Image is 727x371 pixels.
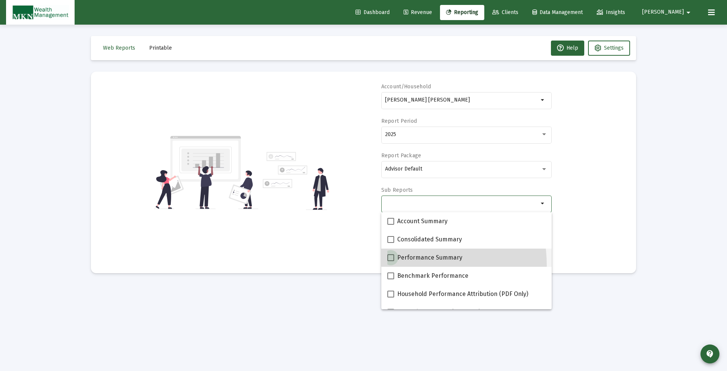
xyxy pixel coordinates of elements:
label: Report Period [381,118,417,124]
span: Settings [604,45,624,51]
mat-chip-list: Selection [385,199,538,208]
span: Consolidated Summary [397,235,462,244]
mat-icon: arrow_drop_down [684,5,693,20]
img: reporting-alt [263,152,329,210]
button: [PERSON_NAME] [633,5,702,20]
img: reporting [154,135,258,210]
span: Reporting [446,9,478,16]
img: Dashboard [12,5,69,20]
span: Benchmark Performance [397,271,468,280]
label: Account/Household [381,83,431,90]
span: Advisor Default [385,166,422,172]
button: Help [551,41,584,56]
span: Clients [492,9,518,16]
button: Web Reports [97,41,141,56]
span: Performance Summary [397,253,462,262]
button: Settings [588,41,630,56]
mat-icon: arrow_drop_down [538,95,548,105]
span: Data Management [532,9,583,16]
span: Portfolio Snapshot (PDF Only) [397,308,481,317]
span: Help [557,45,578,51]
mat-icon: arrow_drop_down [538,199,548,208]
a: Data Management [526,5,589,20]
a: Insights [591,5,631,20]
a: Revenue [398,5,438,20]
span: Revenue [404,9,432,16]
input: Search or select an account or household [385,97,538,103]
span: 2025 [385,131,396,138]
label: Report Package [381,152,421,159]
span: Account Summary [397,217,448,226]
a: Dashboard [349,5,396,20]
button: Printable [143,41,178,56]
mat-icon: contact_support [705,349,715,358]
a: Reporting [440,5,484,20]
span: Printable [149,45,172,51]
a: Clients [486,5,524,20]
span: Dashboard [356,9,390,16]
span: [PERSON_NAME] [642,9,684,16]
span: Insights [597,9,625,16]
span: Web Reports [103,45,135,51]
span: Household Performance Attribution (PDF Only) [397,290,528,299]
label: Sub Reports [381,187,413,193]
